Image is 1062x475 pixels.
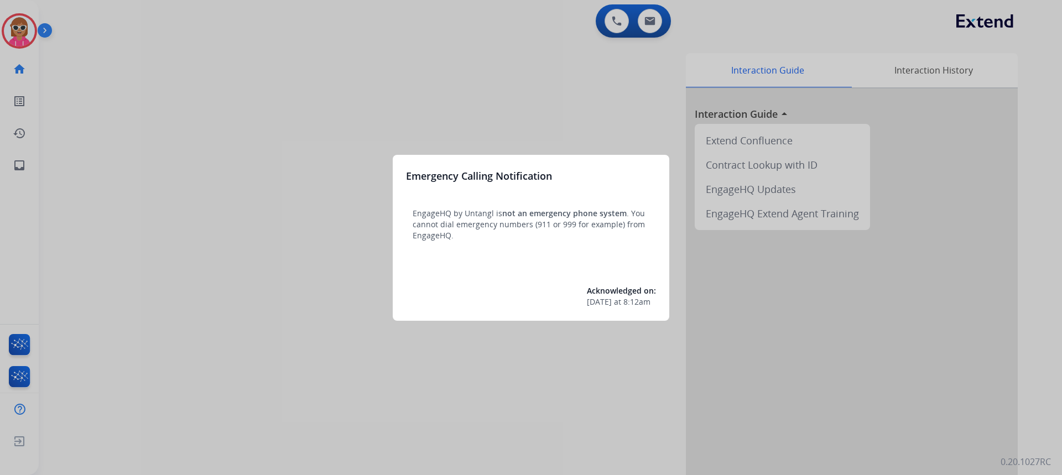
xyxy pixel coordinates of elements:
[587,285,656,296] span: Acknowledged on:
[587,296,612,307] span: [DATE]
[413,208,649,241] p: EngageHQ by Untangl is . You cannot dial emergency numbers (911 or 999 for example) from EngageHQ.
[406,168,552,184] h3: Emergency Calling Notification
[1001,455,1051,468] p: 0.20.1027RC
[587,296,656,307] div: at
[502,208,627,218] span: not an emergency phone system
[623,296,650,307] span: 8:12am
